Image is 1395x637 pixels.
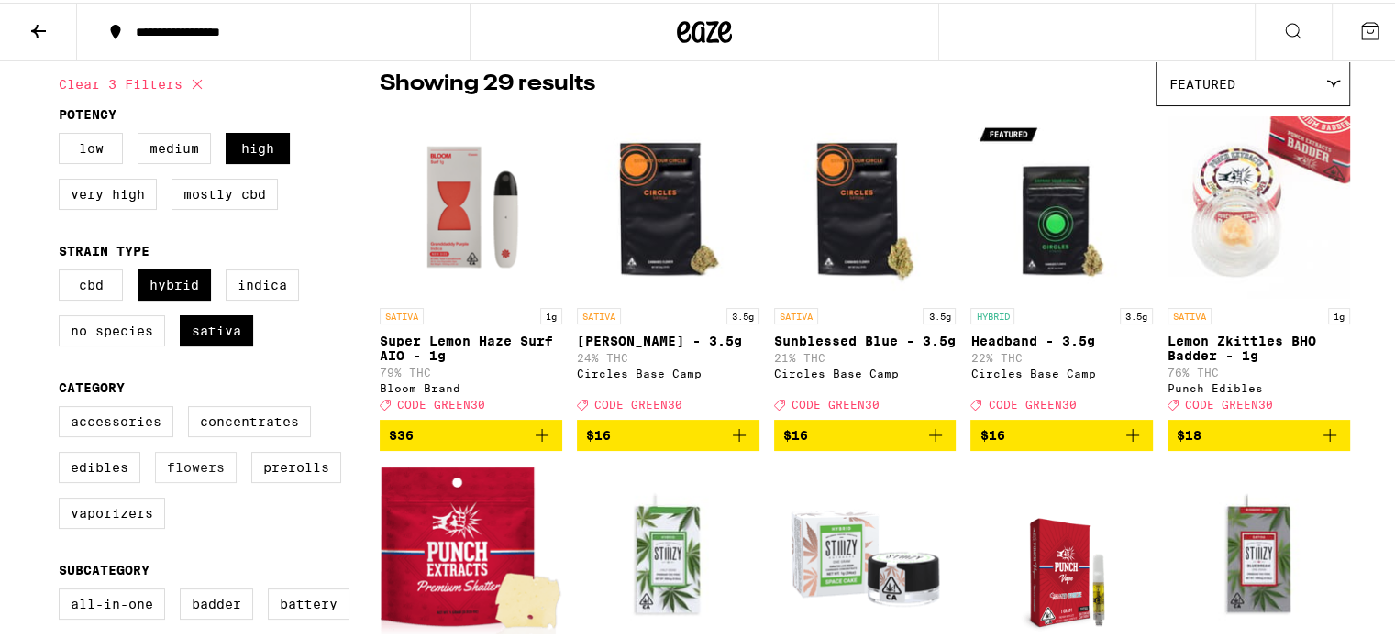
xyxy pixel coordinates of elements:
div: Circles Base Camp [577,365,759,377]
p: 22% THC [970,349,1153,361]
span: CODE GREEN30 [988,396,1076,408]
label: High [226,130,290,161]
span: $16 [586,425,611,440]
label: Accessories [59,403,173,434]
p: 1g [540,305,562,322]
img: Bloom Brand - Super Lemon Haze Surf AIO - 1g [380,113,562,296]
label: Prerolls [251,449,341,480]
div: Circles Base Camp [774,365,957,377]
button: Add to bag [774,417,957,448]
legend: Subcategory [59,560,149,575]
p: Sunblessed Blue - 3.5g [774,331,957,346]
label: Concentrates [188,403,311,434]
span: CODE GREEN30 [397,396,485,408]
p: Headband - 3.5g [970,331,1153,346]
label: Badder [180,586,253,617]
legend: Category [59,378,125,392]
p: 3.5g [923,305,956,322]
p: 76% THC [1168,364,1350,376]
label: No Species [59,313,165,344]
span: $18 [1177,425,1201,440]
label: Very High [59,176,157,207]
img: Circles Base Camp - Sunblessed Blue - 3.5g [774,113,957,296]
p: Showing 29 results [380,66,595,97]
p: 24% THC [577,349,759,361]
button: Add to bag [577,417,759,448]
label: Hybrid [138,267,211,298]
span: $36 [389,425,414,440]
img: Circles Base Camp - Headband - 3.5g [970,113,1153,296]
label: Indica [226,267,299,298]
legend: Potency [59,104,116,119]
p: SATIVA [774,305,818,322]
span: CODE GREEN30 [594,396,682,408]
span: Featured [1169,74,1235,89]
legend: Strain Type [59,241,149,256]
a: Open page for Super Lemon Haze Surf AIO - 1g from Bloom Brand [380,113,562,417]
a: Open page for Sunblessed Blue - 3.5g from Circles Base Camp [774,113,957,417]
a: Open page for Lemon Zkittles BHO Badder - 1g from Punch Edibles [1168,113,1350,417]
span: $16 [783,425,808,440]
img: Circles Base Camp - Gush Rush - 3.5g [577,113,759,296]
label: CBD [59,267,123,298]
label: Medium [138,130,211,161]
p: 1g [1328,305,1350,322]
button: Add to bag [380,417,562,448]
p: SATIVA [1168,305,1212,322]
div: Circles Base Camp [970,365,1153,377]
label: Edibles [59,449,140,480]
p: 3.5g [1120,305,1153,322]
button: Clear 3 filters [59,59,208,104]
p: HYBRID [970,305,1014,322]
p: Super Lemon Haze Surf AIO - 1g [380,331,562,360]
label: Flowers [155,449,237,480]
div: Punch Edibles [1168,379,1350,391]
label: Vaporizers [59,495,165,526]
p: SATIVA [380,305,424,322]
img: Punch Edibles - Lemon Zkittles BHO Badder - 1g [1168,113,1350,296]
p: 3.5g [726,305,759,322]
p: [PERSON_NAME] - 3.5g [577,331,759,346]
p: SATIVA [577,305,621,322]
label: Low [59,130,123,161]
a: Open page for Gush Rush - 3.5g from Circles Base Camp [577,113,759,417]
span: CODE GREEN30 [1185,396,1273,408]
p: 21% THC [774,349,957,361]
button: Add to bag [970,417,1153,448]
div: Bloom Brand [380,379,562,391]
label: All-In-One [59,586,165,617]
label: Mostly CBD [172,176,278,207]
span: CODE GREEN30 [792,396,880,408]
a: Open page for Headband - 3.5g from Circles Base Camp [970,113,1153,417]
label: Battery [268,586,349,617]
span: $16 [980,425,1004,440]
p: Lemon Zkittles BHO Badder - 1g [1168,331,1350,360]
button: Add to bag [1168,417,1350,448]
p: 79% THC [380,364,562,376]
span: Hi. Need any help? [11,13,132,27]
label: Sativa [180,313,253,344]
